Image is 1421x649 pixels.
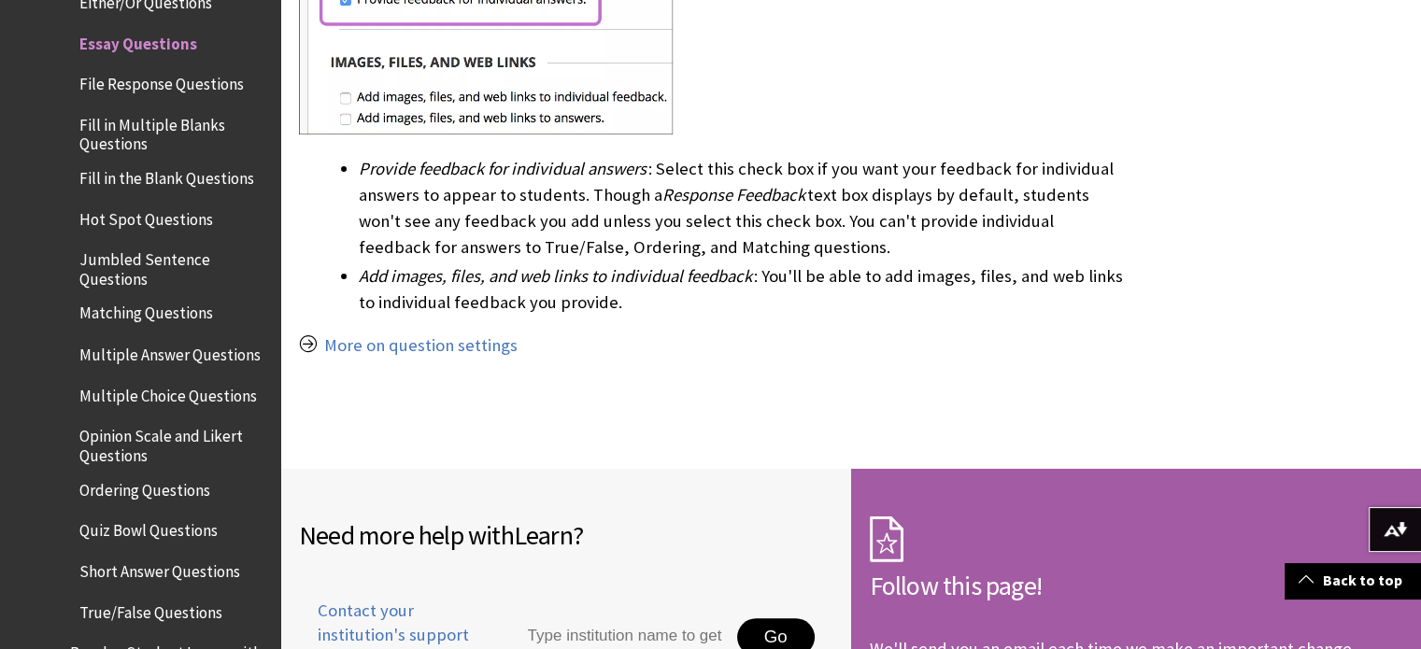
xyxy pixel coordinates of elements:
span: Add images, files, and web links to individual feedback [359,265,752,287]
a: More on question settings [324,334,518,357]
span: Fill in the Blank Questions [79,162,254,188]
h2: Need more help with ? [299,515,832,555]
span: Learn [514,518,573,552]
span: Matching Questions [79,298,213,323]
span: Short Answer Questions [79,555,240,580]
span: True/False Questions [79,596,222,621]
span: Multiple Choice Questions [79,379,257,404]
span: Hot Spot Questions [79,204,213,229]
span: Jumbled Sentence Questions [79,245,267,289]
a: Back to top [1285,563,1421,598]
span: Multiple Answer Questions [79,338,261,363]
h2: Follow this page! [870,566,1403,605]
li: : Select this check box if you want your feedback for individual answers to appear to students. T... [359,156,1126,261]
span: Provide feedback for individual answers [359,158,647,179]
span: Opinion Scale and Likert Questions [79,420,267,464]
li: : You'll be able to add images, files, and web links to individual feedback you provide. [359,263,1126,316]
img: Subscription Icon [870,515,903,562]
span: Ordering Questions [79,473,210,499]
span: Quiz Bowl Questions [79,515,218,540]
span: Response Feedback [662,184,805,205]
span: Essay Questions [79,28,197,53]
span: Fill in Multiple Blanks Questions [79,109,267,153]
span: File Response Questions [79,69,244,94]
